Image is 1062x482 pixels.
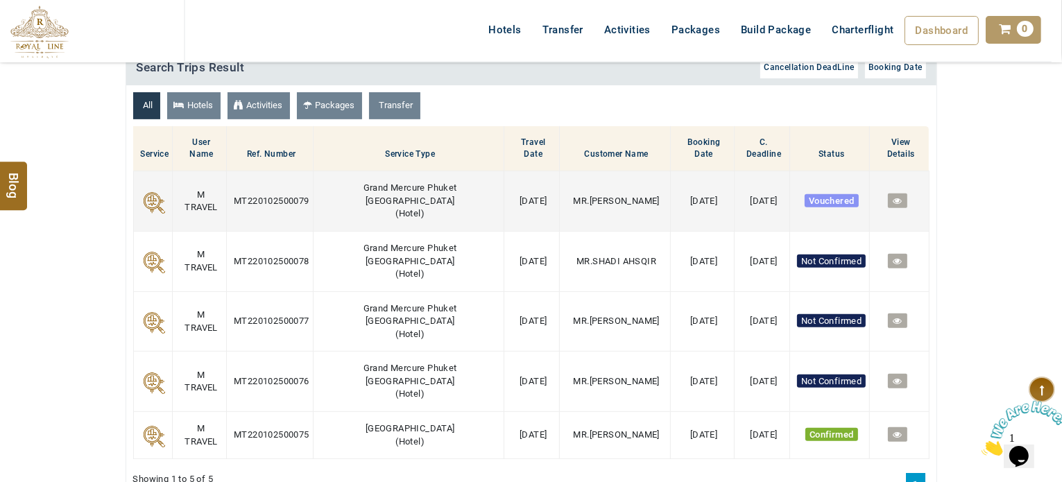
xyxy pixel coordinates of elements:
[559,126,670,171] th: Customer Name
[520,256,547,266] span: [DATE]
[399,268,421,279] span: Hotel
[173,126,227,171] th: User Name
[821,16,904,44] a: Charterflight
[797,255,866,268] span: Not Confirmed
[313,412,504,459] td: ( )
[532,16,594,44] a: Transfer
[986,16,1041,44] a: 0
[573,376,659,386] span: MR.[PERSON_NAME]
[594,16,661,44] a: Activities
[520,196,547,206] span: [DATE]
[185,249,217,273] span: M TRAVEL
[10,6,69,58] img: The Royal Line Holidays
[750,429,777,440] span: [DATE]
[734,126,790,171] th: C. Deadline
[399,436,421,447] span: Hotel
[790,126,870,171] th: Status
[805,194,859,207] span: Vouchered
[573,316,659,326] span: MR.[PERSON_NAME]
[227,126,314,171] th: Ref. Number
[228,92,290,119] a: Activities
[797,375,866,388] span: Not Confirmed
[133,92,160,119] a: All
[363,243,457,266] span: Grand Mercure Phuket [GEOGRAPHIC_DATA]
[399,208,421,218] span: Hotel
[399,329,421,339] span: Hotel
[185,309,217,333] span: M TRAVEL
[6,6,11,17] span: 1
[690,256,717,266] span: [DATE]
[690,376,717,386] span: [DATE]
[185,423,217,447] span: M TRAVEL
[832,24,893,36] span: Charterflight
[297,92,362,119] a: Packages
[313,352,504,412] td: ( )
[576,256,656,266] span: MR.SHADI AHSQIR
[520,429,547,440] span: [DATE]
[670,126,734,171] th: Booking Date
[363,303,457,327] span: Grand Mercure Phuket [GEOGRAPHIC_DATA]
[185,189,217,213] span: M TRAVEL
[313,231,504,291] td: ( )
[313,291,504,352] td: ( )
[690,429,717,440] span: [DATE]
[573,196,659,206] span: MR.[PERSON_NAME]
[399,388,421,399] span: Hotel
[573,429,659,440] span: MR.[PERSON_NAME]
[1017,21,1034,37] span: 0
[363,363,457,386] span: Grand Mercure Phuket [GEOGRAPHIC_DATA]
[750,376,777,386] span: [DATE]
[504,126,559,171] th: Travel Date
[520,376,547,386] span: [DATE]
[133,126,173,171] th: Service
[690,196,717,206] span: [DATE]
[805,428,858,441] span: Confirmed
[234,429,309,440] span: MT220102500075
[870,126,929,171] th: View Details
[234,376,309,386] span: MT220102500076
[313,126,504,171] th: Service Type
[750,256,777,266] span: [DATE]
[478,16,531,44] a: Hotels
[6,6,92,60] img: Chat attention grabber
[366,423,455,433] span: [GEOGRAPHIC_DATA]
[234,316,309,326] span: MT220102500077
[750,316,777,326] span: [DATE]
[234,196,309,206] span: MT220102500079
[363,182,457,206] span: Grand Mercure Phuket [GEOGRAPHIC_DATA]
[313,171,504,232] td: ( )
[167,92,221,119] a: Hotels
[185,370,217,393] span: M TRAVEL
[750,196,777,206] span: [DATE]
[916,24,968,37] span: Dashboard
[234,256,309,266] span: MT220102500078
[690,316,717,326] span: [DATE]
[5,173,23,184] span: Blog
[369,92,420,119] a: Transfer
[797,314,866,327] span: Not Confirmed
[730,16,821,44] a: Build Package
[520,316,547,326] span: [DATE]
[976,395,1062,461] iframe: chat widget
[661,16,730,44] a: Packages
